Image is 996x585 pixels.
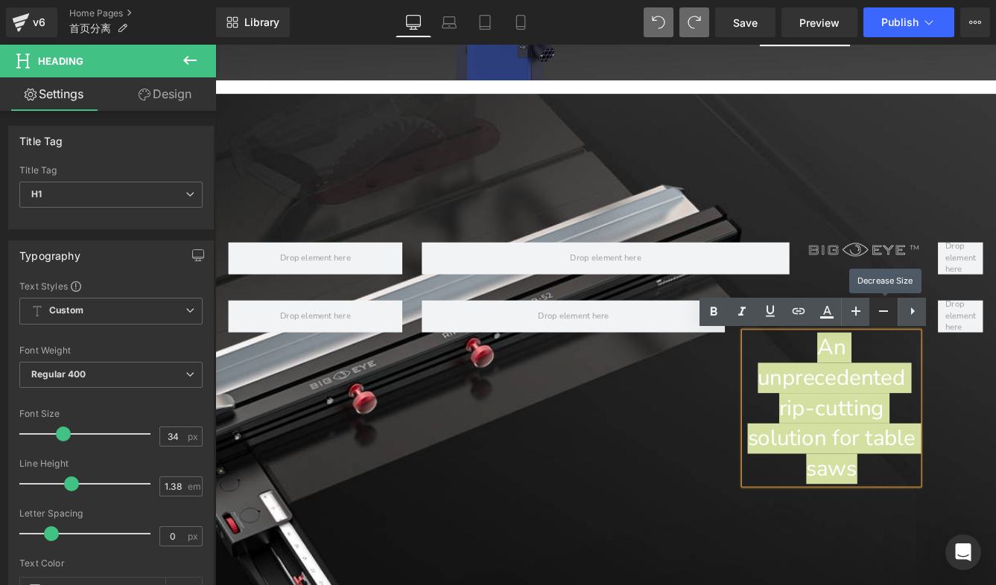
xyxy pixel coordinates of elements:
[244,16,279,29] span: Library
[431,7,467,37] a: Laptop
[881,16,919,28] span: Publish
[611,295,812,333] h1: BIG EYE SERIES
[733,15,758,31] span: Save
[111,77,219,111] a: Design
[863,7,954,37] button: Publish
[188,531,200,541] span: px
[216,7,290,37] a: New Library
[781,7,857,37] a: Preview
[188,482,200,491] span: em
[679,7,709,37] button: Redo
[644,7,673,37] button: Undo
[31,188,42,199] b: H1
[19,558,203,569] div: Text Color
[19,241,80,262] div: Typography
[503,7,539,37] a: Mobile
[19,345,203,356] div: Font Weight
[38,55,83,67] span: Heading
[611,333,812,508] h1: An unprecedented rip-cutting solution for table saws
[30,13,48,32] div: v6
[19,165,203,176] div: Title Tag
[960,7,990,37] button: More
[19,458,203,469] div: Line Height
[31,368,86,380] b: Regular 400
[799,15,840,31] span: Preview
[19,508,203,519] div: Letter Spacing
[6,7,57,37] a: v6
[467,7,503,37] a: Tablet
[69,22,111,34] span: 首页分离
[396,7,431,37] a: Desktop
[945,534,981,570] div: Open Intercom Messenger
[19,409,203,419] div: Font Size
[19,127,63,147] div: Title Tag
[188,432,200,441] span: px
[69,7,216,19] a: Home Pages
[19,280,203,292] div: Text Styles
[49,304,83,317] b: Custom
